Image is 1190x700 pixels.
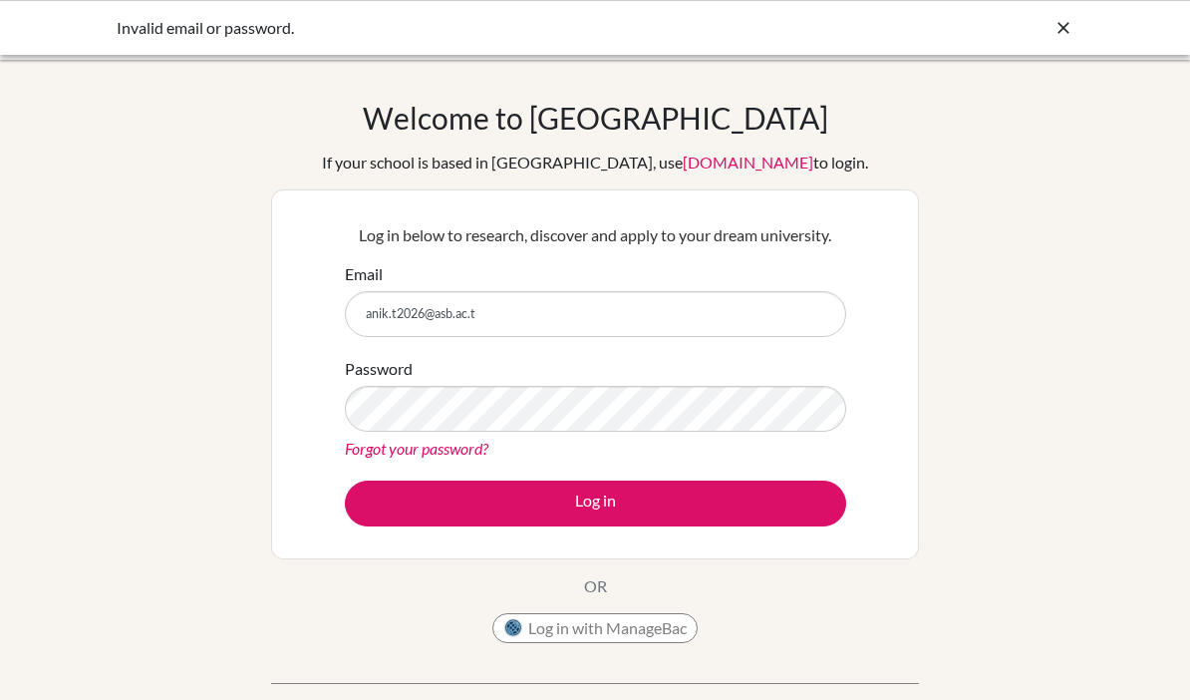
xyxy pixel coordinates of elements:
h1: Welcome to [GEOGRAPHIC_DATA] [363,100,828,136]
button: Log in [345,481,846,526]
p: Log in below to research, discover and apply to your dream university. [345,223,846,247]
a: [DOMAIN_NAME] [683,153,813,172]
div: If your school is based in [GEOGRAPHIC_DATA], use to login. [322,151,868,175]
p: OR [584,574,607,598]
div: Invalid email or password. [117,16,774,40]
label: Password [345,357,413,381]
a: Forgot your password? [345,439,488,458]
label: Email [345,262,383,286]
button: Log in with ManageBac [492,613,698,643]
